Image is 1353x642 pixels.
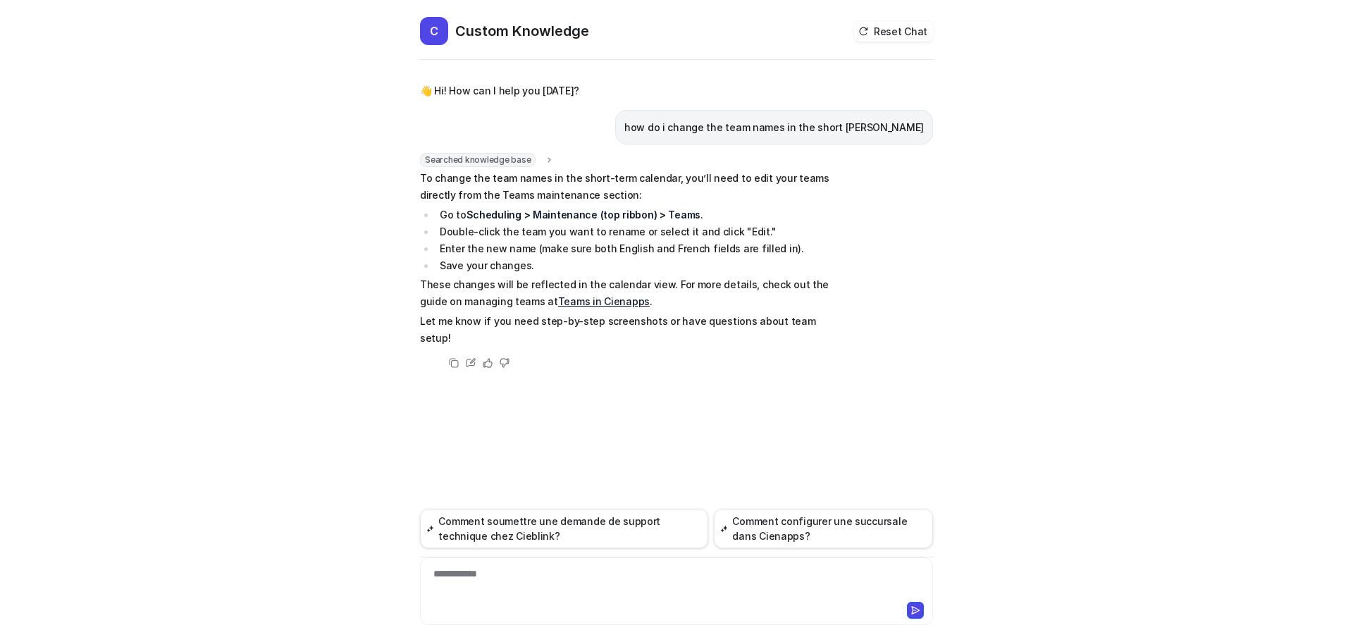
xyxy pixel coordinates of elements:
li: Double-click the team you want to rename or select it and click "Edit." [435,223,832,240]
li: Save your changes. [435,257,832,274]
button: Comment configurer une succursale dans Cienapps? [714,509,933,548]
p: These changes will be reflected in the calendar view. For more details, check out the guide on ma... [420,276,832,310]
button: Comment soumettre une demande de support technique chez Cieblink? [420,509,708,548]
p: 👋 Hi! How can I help you [DATE]? [420,82,579,99]
li: Enter the new name (make sure both English and French fields are filled in). [435,240,832,257]
p: Let me know if you need step-by-step screenshots or have questions about team setup! [420,313,832,347]
p: how do i change the team names in the short [PERSON_NAME] [624,119,924,136]
strong: Scheduling > Maintenance (top ribbon) > Teams [467,209,700,221]
button: Reset Chat [854,21,933,42]
span: C [420,17,448,45]
li: Go to . [435,206,832,223]
p: To change the team names in the short-term calendar, you’ll need to edit your teams directly from... [420,170,832,204]
a: Teams in Cienapps [558,295,650,307]
span: Searched knowledge base [420,153,536,167]
h2: Custom Knowledge [455,21,589,41]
